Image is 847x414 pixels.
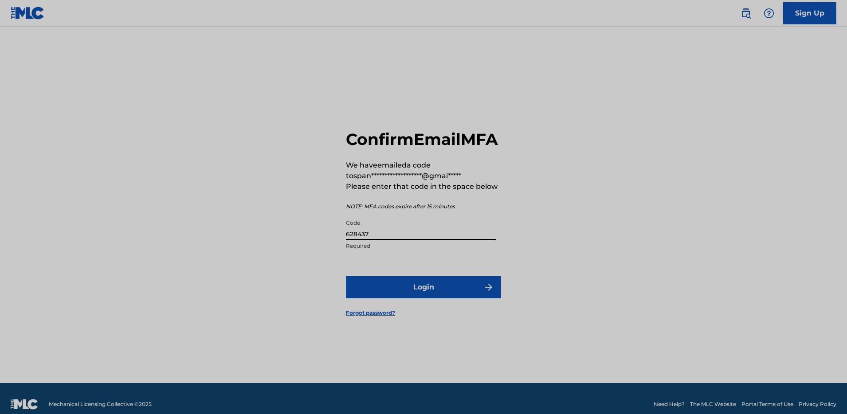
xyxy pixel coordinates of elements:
[737,4,755,22] a: Public Search
[346,203,501,211] p: NOTE: MFA codes expire after 15 minutes
[346,242,496,250] p: Required
[346,276,501,298] button: Login
[799,400,836,408] a: Privacy Policy
[346,309,395,317] a: Forgot password?
[690,400,736,408] a: The MLC Website
[760,4,778,22] div: Help
[741,8,751,19] img: search
[11,7,45,20] img: MLC Logo
[483,282,494,293] img: f7272a7cc735f4ea7f67.svg
[764,8,774,19] img: help
[49,400,152,408] span: Mechanical Licensing Collective © 2025
[346,129,501,149] h2: Confirm Email MFA
[346,181,501,192] p: Please enter that code in the space below
[783,2,836,24] a: Sign Up
[741,400,793,408] a: Portal Terms of Use
[11,399,38,410] img: logo
[654,400,685,408] a: Need Help?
